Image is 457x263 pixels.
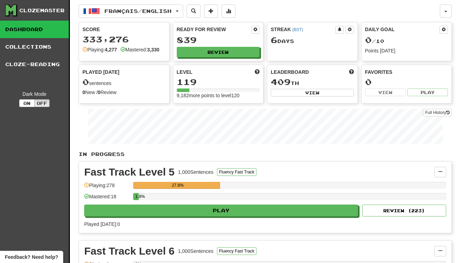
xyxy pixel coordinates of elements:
div: 1.8% [135,193,139,200]
strong: 0 [98,90,101,95]
a: (BST) [292,27,303,32]
button: Review (223) [362,205,446,216]
div: Points [DATE] [365,47,448,54]
div: 1,000 Sentences [178,248,213,255]
span: / 10 [365,38,384,44]
p: In Progress [79,151,452,158]
button: Play [407,88,448,96]
button: Search sentences [187,5,201,18]
span: Played [DATE] [82,69,119,76]
strong: 3,330 [147,47,159,52]
button: Review [177,47,260,57]
div: New / Review [82,89,166,96]
span: Français / English [104,8,172,14]
div: 9,182 more points to level 120 [177,92,260,99]
span: Level [177,69,193,76]
span: 409 [271,77,291,87]
button: More stats [222,5,235,18]
button: On [19,99,35,107]
div: 839 [177,36,260,44]
button: Add sentence to collection [204,5,218,18]
div: Day s [271,36,354,45]
strong: 0 [82,90,85,95]
div: 333,276 [82,35,166,44]
span: 0 [365,35,372,45]
div: 0 [365,78,448,86]
div: Mastered: 18 [84,193,130,205]
button: Off [34,99,50,107]
div: 119 [177,78,260,86]
span: Leaderboard [271,69,309,76]
div: Clozemaster [19,7,65,14]
div: Daily Goal [365,26,440,34]
div: Fast Track Level 6 [84,246,175,256]
div: Playing: [82,46,117,53]
button: View [365,88,406,96]
span: 6 [271,35,277,45]
div: Streak [271,26,335,33]
span: Score more points to level up [255,69,260,76]
div: sentences [82,78,166,87]
button: Fluency Fast Track [217,168,256,176]
span: Open feedback widget [5,254,58,261]
div: 27.8% [135,182,220,189]
span: Played [DATE]: 0 [84,221,120,227]
button: Play [84,205,358,216]
div: Mastered: [121,46,159,53]
button: View [271,89,354,97]
div: Score [82,26,166,33]
div: 1,000 Sentences [178,169,213,176]
button: Fluency Fast Track [217,247,256,255]
div: Dark Mode [5,91,64,98]
div: Fast Track Level 5 [84,167,175,177]
div: Ready for Review [177,26,252,33]
span: This week in points, UTC [349,69,354,76]
div: Playing: 278 [84,182,130,193]
div: Favorites [365,69,448,76]
button: Français/English [79,5,183,18]
span: 0 [82,77,89,87]
strong: 4,277 [105,47,117,52]
div: th [271,78,354,87]
a: Full History [423,109,452,116]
